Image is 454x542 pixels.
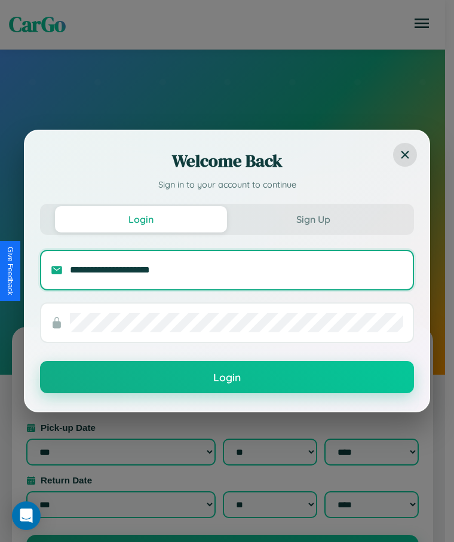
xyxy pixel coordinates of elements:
button: Sign Up [227,206,399,232]
p: Sign in to your account to continue [40,179,414,192]
h2: Welcome Back [40,149,414,173]
div: Give Feedback [6,247,14,295]
button: Login [55,206,227,232]
div: Open Intercom Messenger [12,501,41,530]
button: Login [40,361,414,393]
